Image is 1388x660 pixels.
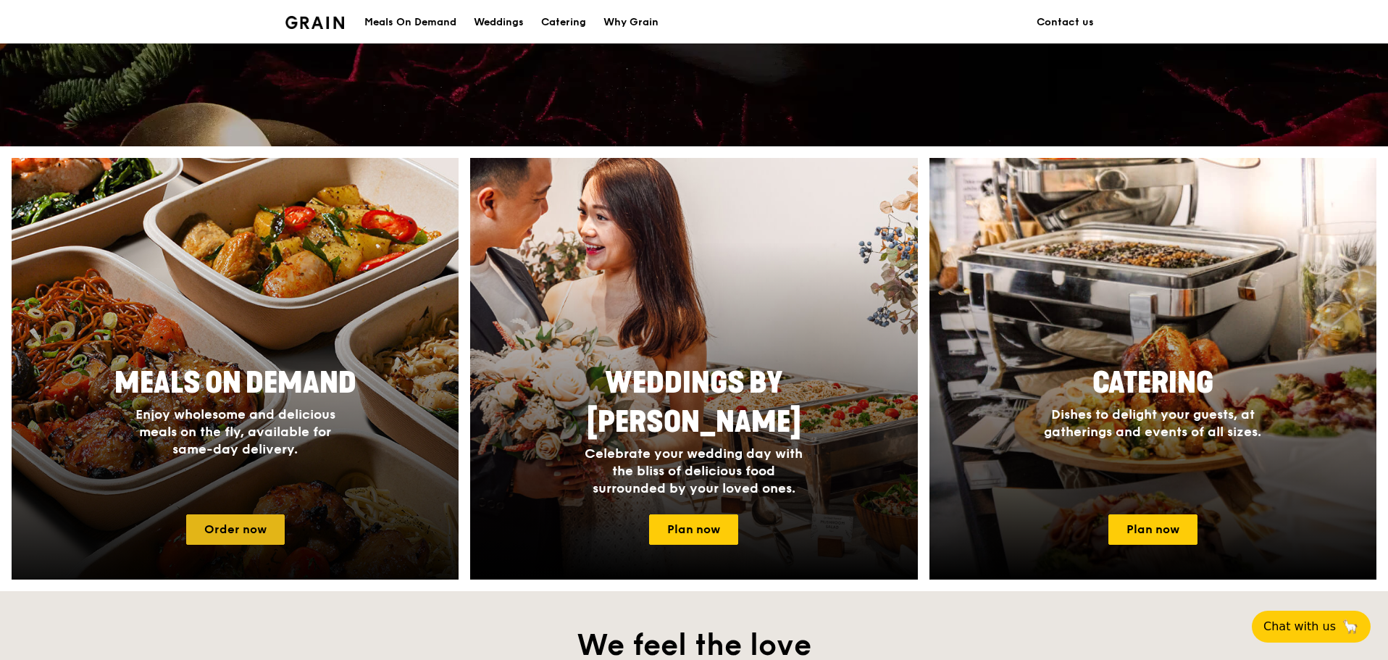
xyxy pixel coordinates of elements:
[532,1,595,44] a: Catering
[135,406,335,457] span: Enjoy wholesome and delicious meals on the fly, available for same-day delivery.
[929,158,1376,580] a: CateringDishes to delight your guests, at gatherings and events of all sizes.Plan now
[1252,611,1371,643] button: Chat with us🦙
[285,16,344,29] img: Grain
[474,1,524,44] div: Weddings
[465,1,532,44] a: Weddings
[364,1,456,44] div: Meals On Demand
[929,158,1376,580] img: catering-card.e1cfaf3e.jpg
[186,514,285,545] a: Order now
[541,1,586,44] div: Catering
[587,366,801,440] span: Weddings by [PERSON_NAME]
[1342,618,1359,635] span: 🦙
[649,514,738,545] a: Plan now
[470,158,917,580] img: weddings-card.4f3003b8.jpg
[585,446,803,496] span: Celebrate your wedding day with the bliss of delicious food surrounded by your loved ones.
[114,366,356,401] span: Meals On Demand
[12,158,459,580] a: Meals On DemandEnjoy wholesome and delicious meals on the fly, available for same-day delivery.Or...
[1044,406,1261,440] span: Dishes to delight your guests, at gatherings and events of all sizes.
[1092,366,1213,401] span: Catering
[1028,1,1103,44] a: Contact us
[470,158,917,580] a: Weddings by [PERSON_NAME]Celebrate your wedding day with the bliss of delicious food surrounded b...
[603,1,659,44] div: Why Grain
[1263,618,1336,635] span: Chat with us
[595,1,667,44] a: Why Grain
[1108,514,1197,545] a: Plan now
